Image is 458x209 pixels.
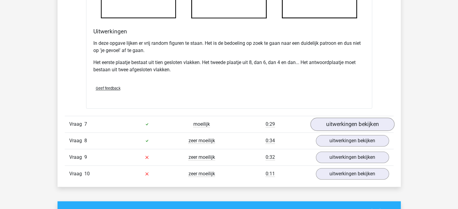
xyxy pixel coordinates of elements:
[69,137,84,144] span: Vraag
[188,171,215,177] span: zeer moeilijk
[84,121,87,127] span: 7
[69,154,84,161] span: Vraag
[188,154,215,160] span: zeer moeilijk
[193,121,210,127] span: moeilijk
[316,135,389,146] a: uitwerkingen bekijken
[84,154,87,160] span: 9
[266,171,275,177] span: 0:11
[188,138,215,144] span: zeer moeilijk
[93,59,365,73] p: Het eerste plaatje bestaat uit tien gesloten vlakken. Het tweede plaatje uit 8, dan 6, dan 4 en d...
[84,138,87,143] span: 8
[316,152,389,163] a: uitwerkingen bekijken
[96,86,120,91] span: Geef feedback
[69,121,84,128] span: Vraag
[266,154,275,160] span: 0:32
[84,171,90,177] span: 10
[310,118,394,131] a: uitwerkingen bekijken
[266,138,275,144] span: 0:34
[266,121,275,127] span: 0:29
[93,40,365,54] p: In deze opgave lijken er vrij random figuren te staan. Het is de bedoeling op zoek te gaan naar e...
[93,28,365,35] h4: Uitwerkingen
[69,170,84,177] span: Vraag
[316,168,389,180] a: uitwerkingen bekijken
